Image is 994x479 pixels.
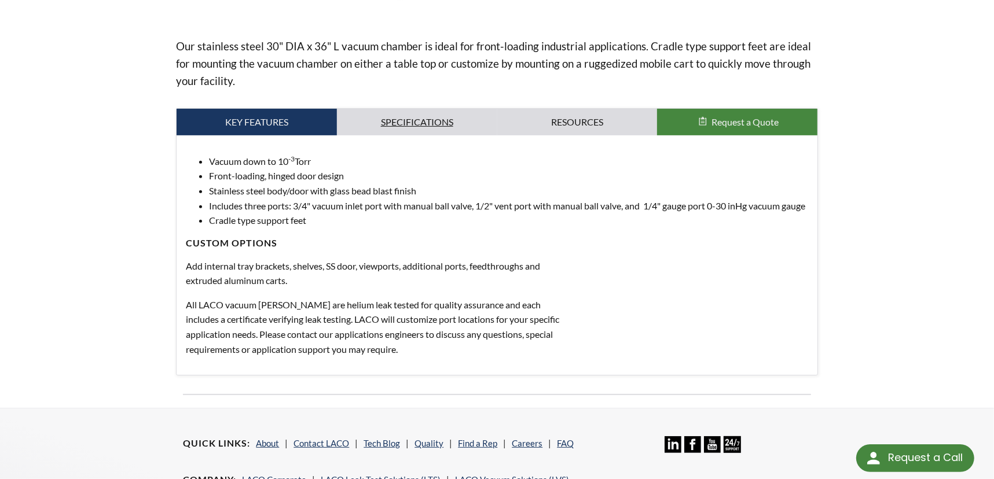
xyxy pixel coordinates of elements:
img: 24/7 Support Icon [724,436,740,453]
a: Specifications [337,109,497,135]
div: Request a Call [856,444,974,472]
a: Quality [415,438,443,448]
sup: -3 [288,154,295,163]
a: FAQ [557,438,574,448]
li: Cradle type support feet [209,213,808,228]
span: Request a Quote [711,116,779,127]
a: Resources [497,109,658,135]
h4: Quick Links [183,437,250,449]
li: Stainless steel body/door with glass bead blast finish [209,183,808,198]
a: Find a Rep [458,438,497,448]
p: Add internal tray brackets, shelves, SS door, viewports, additional ports, feedthroughs and extru... [186,259,574,288]
p: All LACO vacuum [PERSON_NAME] are helium leak tested for quality assurance and each includes a ce... [186,297,574,356]
li: Includes three ports: 3/4" vacuum inlet port with manual ball valve, 1/2" vent port with manual b... [209,198,808,213]
li: Vacuum down to 10 Torr [209,154,808,169]
li: Front-loading, hinged door design [209,168,808,183]
a: Contact LACO [294,438,349,448]
a: Tech Blog [364,438,400,448]
a: Key Features [177,109,337,135]
button: Request a Quote [657,109,817,135]
h4: CUSTOM OPTIONS [186,237,808,249]
a: About [256,438,279,448]
div: Request a Call [888,444,963,471]
p: Our stainless steel 30" DIA x 36" L vacuum chamber is ideal for front-loading industrial applicat... [176,38,817,90]
img: round button [864,449,883,467]
a: Careers [512,438,542,448]
a: 24/7 Support [724,444,740,455]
